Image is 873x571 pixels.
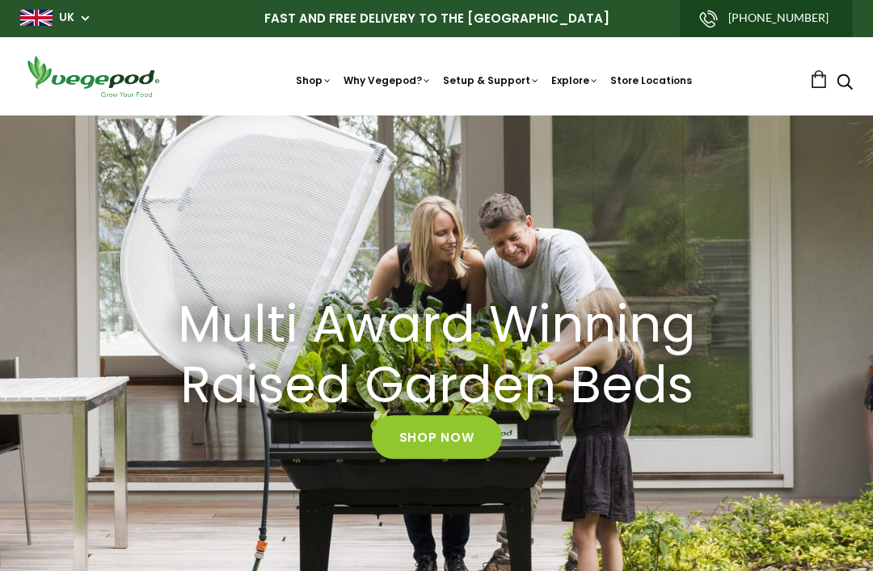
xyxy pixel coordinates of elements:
a: Store Locations [610,73,692,87]
a: Shop Now [372,416,502,460]
a: Search [837,75,853,92]
a: Setup & Support [443,73,540,87]
img: Vegepod [20,53,166,99]
a: Why Vegepod? [344,73,432,87]
img: gb_large.png [20,10,53,26]
a: Multi Award Winning Raised Garden Beds [86,295,787,416]
a: Shop [296,73,332,87]
a: UK [59,10,74,26]
a: Explore [551,73,599,87]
